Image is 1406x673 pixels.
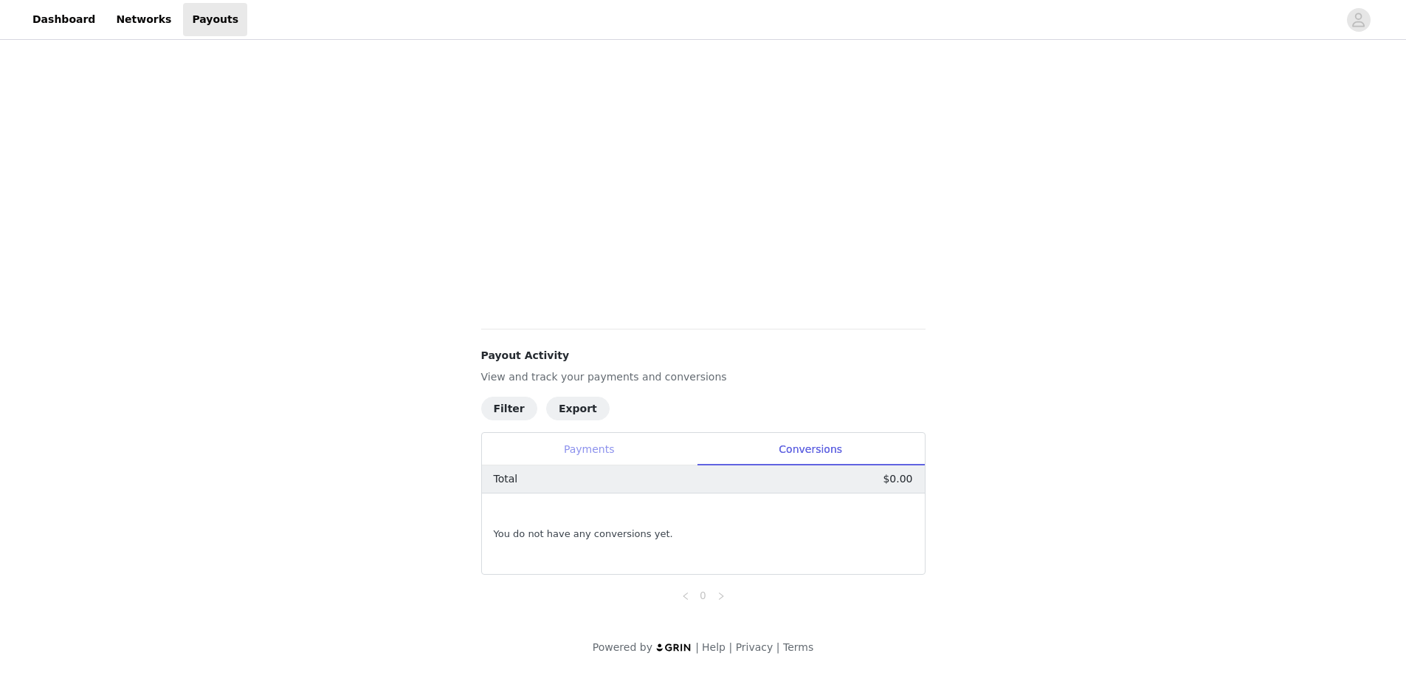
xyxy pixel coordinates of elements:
a: Privacy [736,641,773,653]
li: Next Page [712,587,730,604]
div: avatar [1351,8,1365,32]
a: Help [702,641,726,653]
a: 0 [695,587,711,604]
a: Networks [107,3,180,36]
span: You do not have any conversions yet. [494,527,673,542]
span: | [695,641,699,653]
div: Conversions [697,433,925,466]
img: logo [655,643,692,652]
button: Export [546,397,610,420]
div: Payments [482,433,697,466]
i: icon: right [717,592,726,601]
i: icon: left [681,592,690,601]
p: View and track your payments and conversions [481,369,926,385]
p: $0.00 [883,471,912,487]
h4: Payout Activity [481,348,926,363]
span: Powered by [593,641,652,653]
span: | [728,641,732,653]
p: Total [494,471,518,487]
li: Previous Page [677,587,695,604]
a: Terms [783,641,813,653]
a: Dashboard [24,3,104,36]
span: | [776,641,780,653]
button: Filter [481,397,537,420]
li: 0 [695,587,712,604]
a: Payouts [183,3,247,36]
